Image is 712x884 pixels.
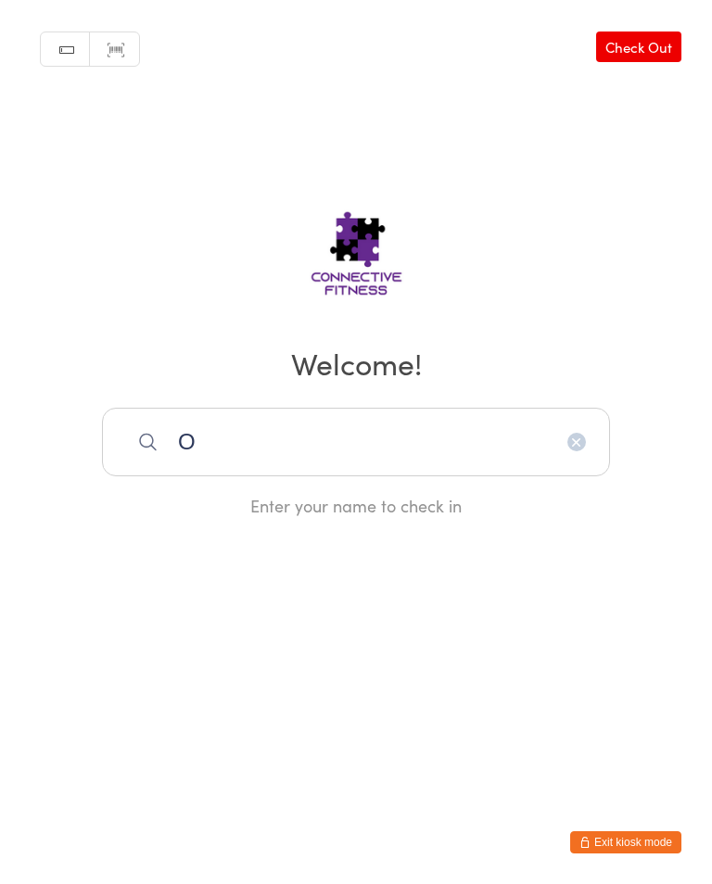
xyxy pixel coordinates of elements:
[19,342,693,384] h2: Welcome!
[596,32,681,62] a: Check Out
[570,831,681,853] button: Exit kiosk mode
[102,408,610,476] input: Search
[252,177,461,316] img: Connective Fitness
[102,494,610,517] div: Enter your name to check in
